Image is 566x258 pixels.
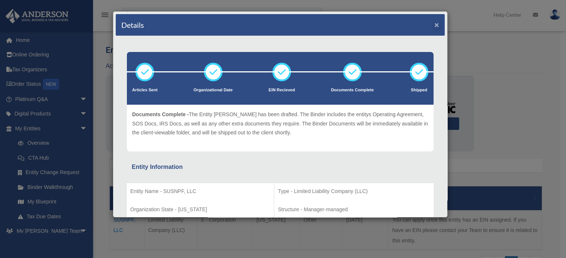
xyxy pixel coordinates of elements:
p: Articles Sent [132,86,157,94]
p: Organization State - [US_STATE] [130,205,270,214]
p: Entity Name - SUSNPF, LLC [130,187,270,196]
p: Type - Limited Liability Company (LLC) [278,187,430,196]
p: The Entity [PERSON_NAME] has been drafted. The Binder includes the entitys Operating Agreement, S... [132,110,428,137]
p: Documents Complete [331,86,374,94]
p: Structure - Manager-managed [278,205,430,214]
button: × [434,21,439,29]
span: Documents Complete - [132,111,189,117]
p: Organizational Date [194,86,233,94]
div: Entity Information [132,162,429,172]
p: EIN Recieved [269,86,295,94]
h4: Details [121,20,144,30]
p: Shipped [410,86,428,94]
